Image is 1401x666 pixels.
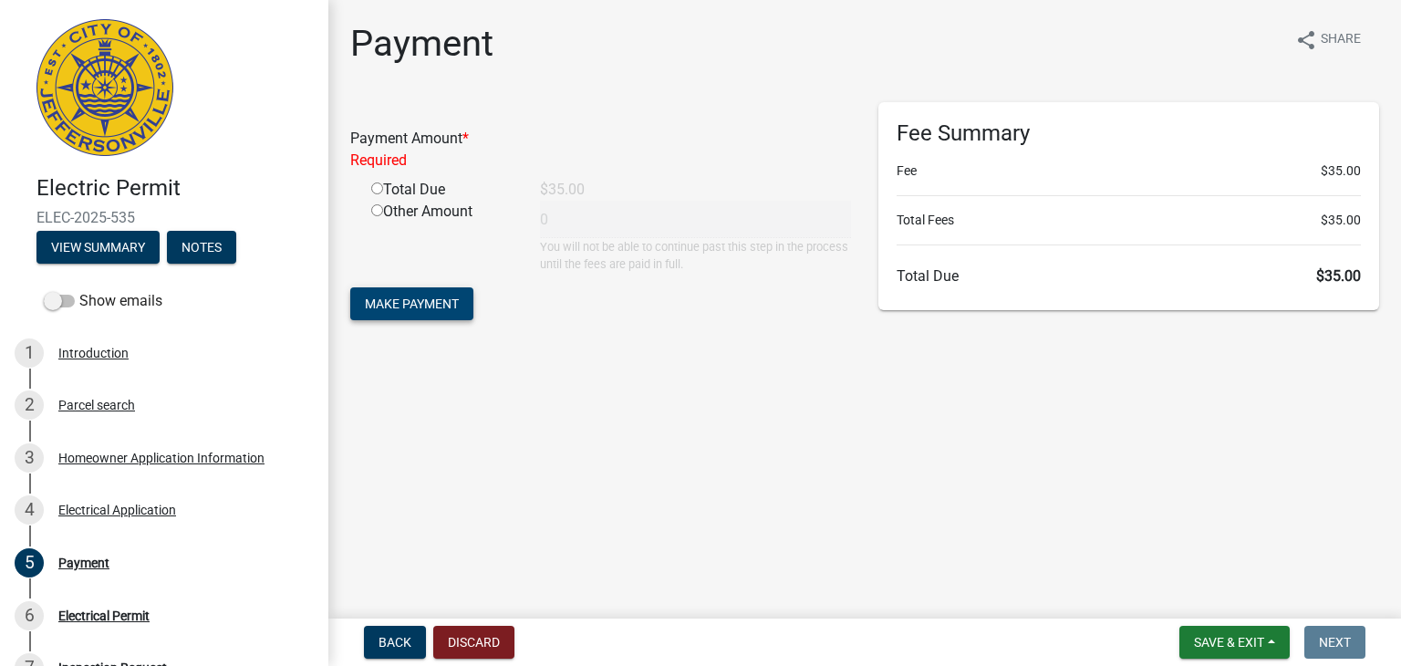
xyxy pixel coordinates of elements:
i: share [1295,29,1317,51]
wm-modal-confirm: Notes [167,241,236,255]
h1: Payment [350,22,493,66]
div: Electrical Permit [58,609,150,622]
button: Notes [167,231,236,264]
div: Other Amount [358,201,526,273]
button: Back [364,626,426,659]
div: 2 [15,390,44,420]
button: Make Payment [350,287,473,320]
div: 6 [15,601,44,630]
span: Back [379,635,411,650]
li: Fee [897,161,1361,181]
h4: Electric Permit [36,175,314,202]
span: $35.00 [1321,161,1361,181]
button: shareShare [1281,22,1375,57]
span: Make Payment [365,297,459,311]
div: Electrical Application [58,504,176,516]
button: Discard [433,626,514,659]
div: Introduction [58,347,129,359]
span: ELEC-2025-535 [36,209,292,226]
div: Payment Amount [337,128,865,172]
button: Save & Exit [1179,626,1290,659]
label: Show emails [44,290,162,312]
span: Next [1319,635,1351,650]
span: Save & Exit [1194,635,1264,650]
div: Required [350,150,851,172]
span: Share [1321,29,1361,51]
h6: Total Due [897,267,1361,285]
li: Total Fees [897,211,1361,230]
div: 5 [15,548,44,578]
div: Parcel search [58,399,135,411]
div: Payment [58,557,109,569]
div: 4 [15,495,44,525]
span: $35.00 [1321,211,1361,230]
span: $35.00 [1316,267,1361,285]
h6: Fee Summary [897,120,1361,147]
wm-modal-confirm: Summary [36,241,160,255]
img: City of Jeffersonville, Indiana [36,19,173,156]
button: Next [1304,626,1365,659]
div: Total Due [358,179,526,201]
div: 1 [15,338,44,368]
div: 3 [15,443,44,473]
div: Homeowner Application Information [58,452,265,464]
button: View Summary [36,231,160,264]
